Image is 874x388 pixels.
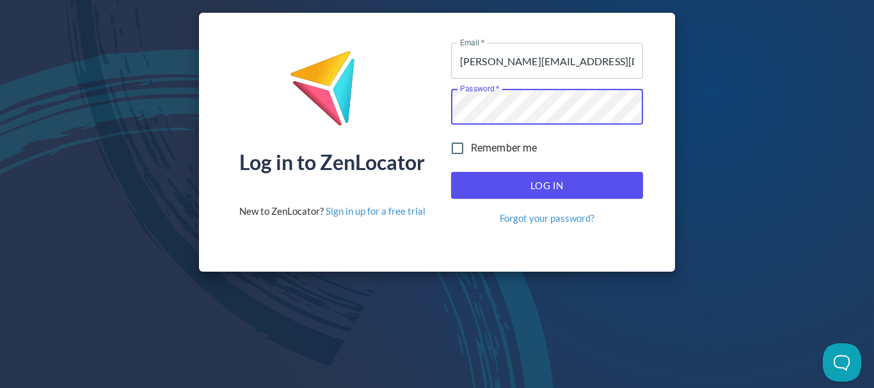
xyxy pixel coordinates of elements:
a: Sign in up for a free trial [326,205,425,217]
div: New to ZenLocator? [239,205,425,218]
img: ZenLocator [289,50,375,136]
a: Forgot your password? [500,212,594,225]
span: Log In [465,177,629,194]
iframe: Toggle Customer Support [823,343,861,382]
input: name@company.com [451,43,643,79]
span: Remember me [471,141,537,156]
button: Log In [451,172,643,199]
div: Log in to ZenLocator [239,152,425,173]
